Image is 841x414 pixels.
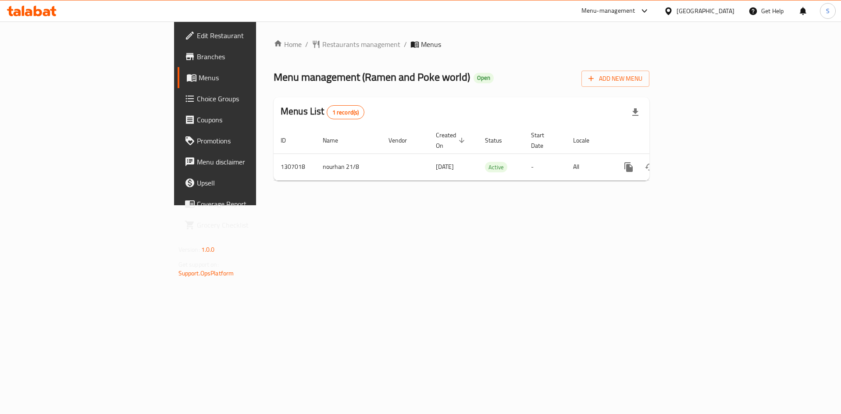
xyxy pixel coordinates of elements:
div: [GEOGRAPHIC_DATA] [677,6,734,16]
button: Add New Menu [581,71,649,87]
span: Created On [436,130,467,151]
span: Locale [573,135,601,146]
div: Export file [625,102,646,123]
a: Edit Restaurant [178,25,314,46]
span: Name [323,135,349,146]
span: Active [485,162,507,172]
span: Choice Groups [197,93,307,104]
td: All [566,153,611,180]
span: [DATE] [436,161,454,172]
span: Restaurants management [322,39,400,50]
span: Menus [421,39,441,50]
span: Start Date [531,130,556,151]
td: nourhan 21/8 [316,153,381,180]
a: Promotions [178,130,314,151]
span: Edit Restaurant [197,30,307,41]
div: Menu-management [581,6,635,16]
td: - [524,153,566,180]
span: Status [485,135,513,146]
span: 1 record(s) [327,108,364,117]
span: Upsell [197,178,307,188]
span: Open [474,74,494,82]
span: Menus [199,72,307,83]
button: Change Status [639,157,660,178]
a: Coverage Report [178,193,314,214]
table: enhanced table [274,127,709,181]
th: Actions [611,127,709,154]
span: Promotions [197,136,307,146]
a: Support.OpsPlatform [178,268,234,279]
a: Grocery Checklist [178,214,314,236]
li: / [404,39,407,50]
span: S [826,6,830,16]
span: Version: [178,244,200,255]
a: Menus [178,67,314,88]
div: Open [474,73,494,83]
span: Coverage Report [197,199,307,209]
span: Branches [197,51,307,62]
span: Coupons [197,114,307,125]
div: Total records count [327,105,365,119]
h2: Menus List [281,105,364,119]
a: Menu disclaimer [178,151,314,172]
a: Coupons [178,109,314,130]
span: ID [281,135,297,146]
a: Branches [178,46,314,67]
span: Vendor [388,135,418,146]
nav: breadcrumb [274,39,649,50]
span: Menu management ( Ramen and Poke world ) [274,67,470,87]
span: 1.0.0 [201,244,215,255]
a: Choice Groups [178,88,314,109]
button: more [618,157,639,178]
a: Restaurants management [312,39,400,50]
span: Menu disclaimer [197,157,307,167]
span: Add New Menu [588,73,642,84]
a: Upsell [178,172,314,193]
span: Get support on: [178,259,219,270]
span: Grocery Checklist [197,220,307,230]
